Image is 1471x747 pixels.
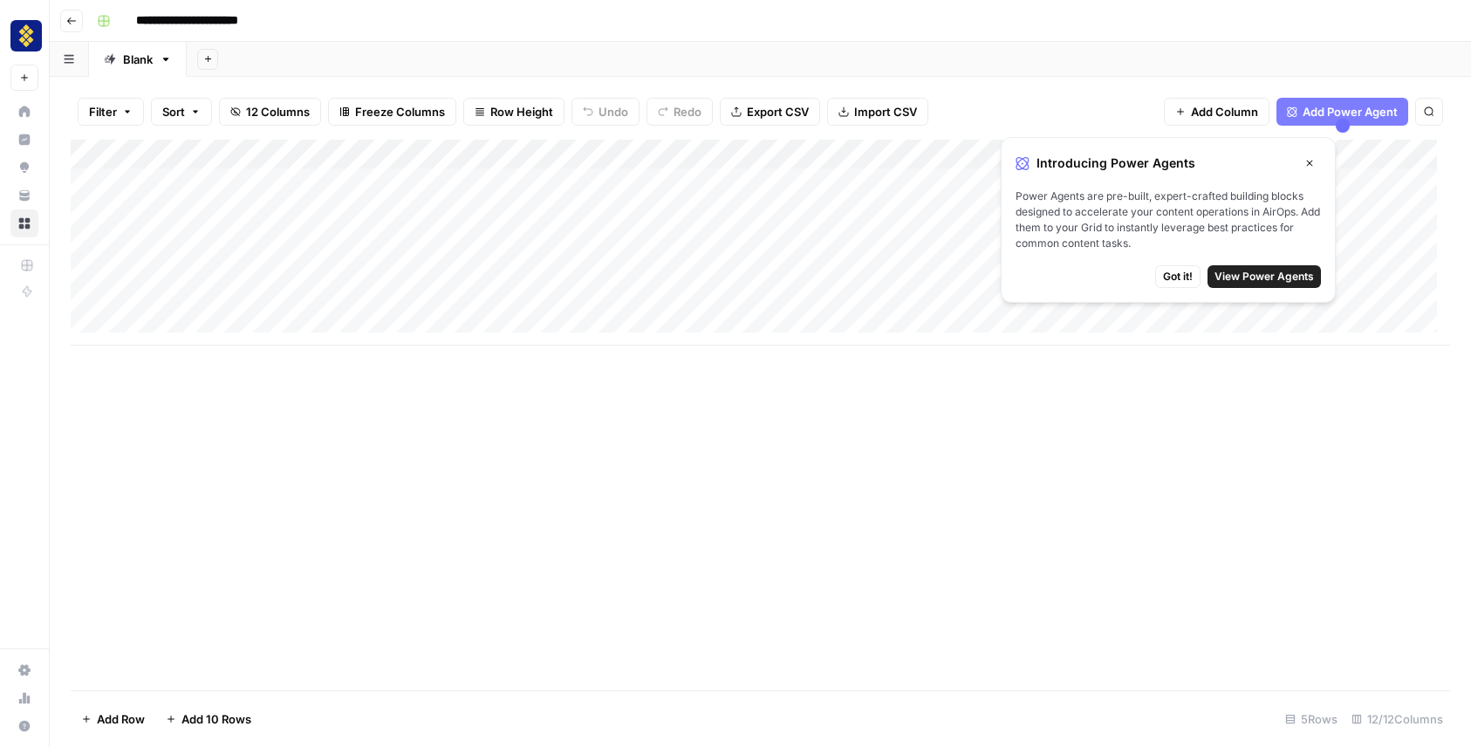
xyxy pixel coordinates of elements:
[647,98,713,126] button: Redo
[10,98,38,126] a: Home
[827,98,928,126] button: Import CSV
[89,42,187,77] a: Blank
[1163,269,1193,284] span: Got it!
[1214,269,1314,284] span: View Power Agents
[10,126,38,154] a: Insights
[155,705,262,733] button: Add 10 Rows
[490,103,553,120] span: Row Height
[1344,705,1450,733] div: 12/12 Columns
[854,103,917,120] span: Import CSV
[1278,705,1344,733] div: 5 Rows
[1016,152,1321,175] div: Introducing Power Agents
[674,103,701,120] span: Redo
[571,98,640,126] button: Undo
[747,103,809,120] span: Export CSV
[1016,188,1321,251] span: Power Agents are pre-built, expert-crafted building blocks designed to accelerate your content op...
[10,182,38,209] a: Your Data
[10,14,38,58] button: Workspace: Setapp
[97,710,145,728] span: Add Row
[1191,103,1258,120] span: Add Column
[1276,98,1408,126] button: Add Power Agent
[181,710,251,728] span: Add 10 Rows
[10,154,38,182] a: Opportunities
[246,103,310,120] span: 12 Columns
[1208,265,1321,288] button: View Power Agents
[162,103,185,120] span: Sort
[219,98,321,126] button: 12 Columns
[10,20,42,51] img: Setapp Logo
[599,103,628,120] span: Undo
[328,98,456,126] button: Freeze Columns
[720,98,820,126] button: Export CSV
[1164,98,1269,126] button: Add Column
[89,103,117,120] span: Filter
[123,51,153,68] div: Blank
[151,98,212,126] button: Sort
[71,705,155,733] button: Add Row
[463,98,564,126] button: Row Height
[1303,103,1398,120] span: Add Power Agent
[355,103,445,120] span: Freeze Columns
[10,712,38,740] button: Help + Support
[10,656,38,684] a: Settings
[78,98,144,126] button: Filter
[10,209,38,237] a: Browse
[1155,265,1201,288] button: Got it!
[10,684,38,712] a: Usage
